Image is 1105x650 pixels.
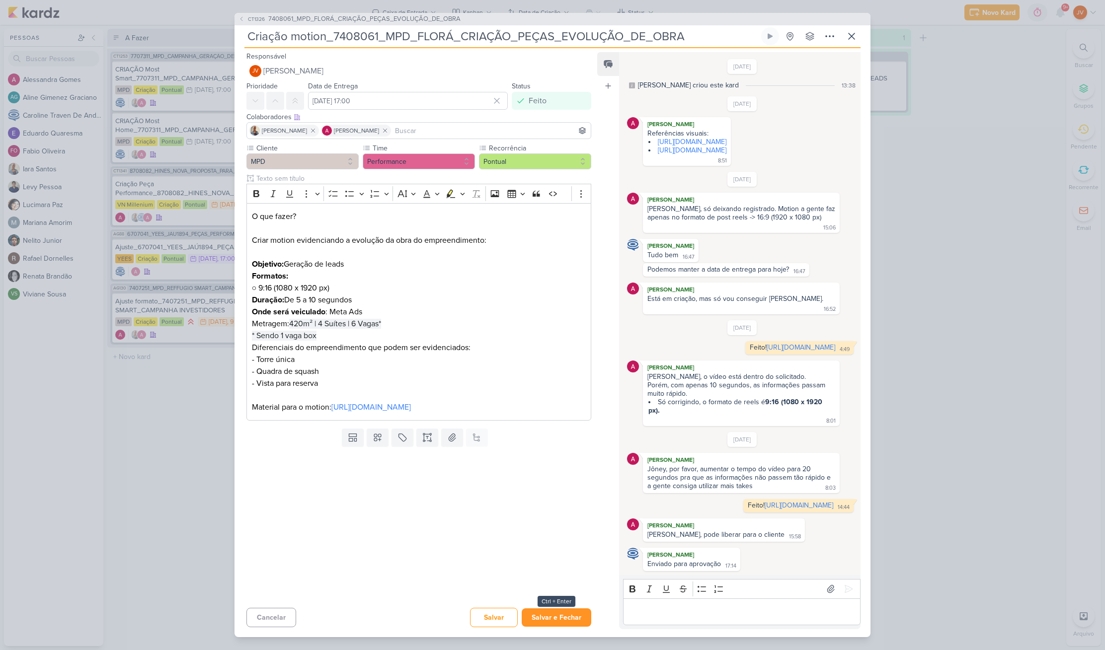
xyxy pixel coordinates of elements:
[825,484,836,492] div: 8:03
[645,520,803,530] div: [PERSON_NAME]
[249,65,261,77] div: Joney Viana
[647,265,789,274] div: Podemos manter a data de entrega para hoje?
[331,402,411,412] a: [URL][DOMAIN_NAME]
[658,146,726,154] a: [URL][DOMAIN_NAME]
[718,157,727,165] div: 8:51
[645,455,838,465] div: [PERSON_NAME]
[308,82,358,90] label: Data de Entrega
[522,608,591,627] button: Salvar e Fechar
[627,453,639,465] img: Alessandra Gomes
[842,81,856,90] div: 13:38
[645,119,729,129] div: [PERSON_NAME]
[627,117,639,129] img: Alessandra Gomes
[470,608,518,627] button: Salvar
[252,211,586,270] p: O que fazer? Criar motion evidenciando a evolução da obra do empreendimento: Geração de leads
[647,251,678,259] div: Tudo bem
[244,27,759,45] input: Kard Sem Título
[623,579,861,598] div: Editor toolbar
[252,331,316,341] span: * Sendo 1 vaga box
[246,112,591,122] div: Colaboradores
[246,203,591,421] div: Editor editing area: main
[488,143,591,153] label: Recorrência
[793,268,805,276] div: 16:47
[658,138,726,146] a: [URL][DOMAIN_NAME]
[529,95,547,107] div: Feito
[627,283,639,294] img: Alessandra Gomes
[246,608,296,627] button: Cancelar
[648,398,835,415] li: Só corrigindo, o formato de reels é
[647,560,721,568] div: Enviado para aprovação
[627,361,639,372] img: Alessandra Gomes
[647,294,823,303] div: Está em criação, mas só vou conseguir [PERSON_NAME].
[246,82,278,90] label: Prioridade
[252,377,586,413] p: - Vista para reserva Material para o motion:
[538,596,575,607] div: Ctrl + Enter
[252,270,586,377] p: ○ 9:16 (1080 x 1920 px) De 5 a 10 segundos : Meta Ads Metragem: Diferenciais do empreendimento qu...
[645,241,697,251] div: [PERSON_NAME]
[647,530,785,539] div: [PERSON_NAME], pode liberar para o cliente
[363,153,475,169] button: Performance
[254,173,591,184] input: Texto sem título
[623,598,861,626] div: Editor editing area: main
[683,253,695,261] div: 16:47
[765,501,833,509] a: [URL][DOMAIN_NAME]
[748,501,833,509] div: Feito!
[334,126,379,135] span: [PERSON_NAME]
[252,307,325,317] strong: Onde será veiculado
[252,271,288,281] strong: Formatos:
[766,32,774,40] div: Ligar relógio
[246,153,359,169] button: MPD
[840,346,850,354] div: 4:49
[246,184,591,203] div: Editor toolbar
[767,343,835,352] a: [URL][DOMAIN_NAME]
[647,129,726,138] div: Referências visuais:
[246,52,286,61] label: Responsável
[648,398,824,415] strong: 9:16 (1080 x 1920 px).
[263,65,323,77] span: [PERSON_NAME]
[262,126,307,135] span: [PERSON_NAME]
[246,62,591,80] button: JV [PERSON_NAME]
[750,343,835,352] div: Feito!
[252,295,284,305] strong: Duração:
[645,195,838,205] div: [PERSON_NAME]
[250,126,260,136] img: Iara Santos
[308,92,508,110] input: Select a date
[252,69,258,74] p: JV
[627,239,639,251] img: Caroline Traven De Andrade
[823,224,836,232] div: 15:06
[255,143,359,153] label: Cliente
[789,533,801,541] div: 15:58
[252,259,284,269] strong: Objetivo:
[393,125,589,137] input: Buscar
[512,82,531,90] label: Status
[645,285,838,294] div: [PERSON_NAME]
[826,417,836,425] div: 8:01
[322,126,332,136] img: Alessandra Gomes
[725,562,736,570] div: 17:14
[372,143,475,153] label: Time
[647,372,835,381] div: [PERSON_NAME], o vídeo está dentro do solicitado.
[479,153,591,169] button: Pontual
[512,92,591,110] button: Feito
[647,205,837,221] div: [PERSON_NAME], só deixando registrado. Motion a gente faz apenas no formato de post reels -> 16:9...
[645,362,838,372] div: [PERSON_NAME]
[838,504,850,511] div: 14:44
[638,80,739,90] div: [PERSON_NAME] criou este kard
[627,518,639,530] img: Alessandra Gomes
[647,465,833,490] div: Jôney, por favor, aumentar o tempo do vídeo para 20 segundos pra que as informações não passem tã...
[289,319,381,329] span: 420m² | 4 Suítes | 6 Vagas*
[824,305,836,313] div: 16:52
[645,550,738,560] div: [PERSON_NAME]
[627,548,639,560] img: Caroline Traven De Andrade
[627,193,639,205] img: Alessandra Gomes
[647,381,835,398] div: Porém, com apenas 10 segundos, as informações passam muito rápido.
